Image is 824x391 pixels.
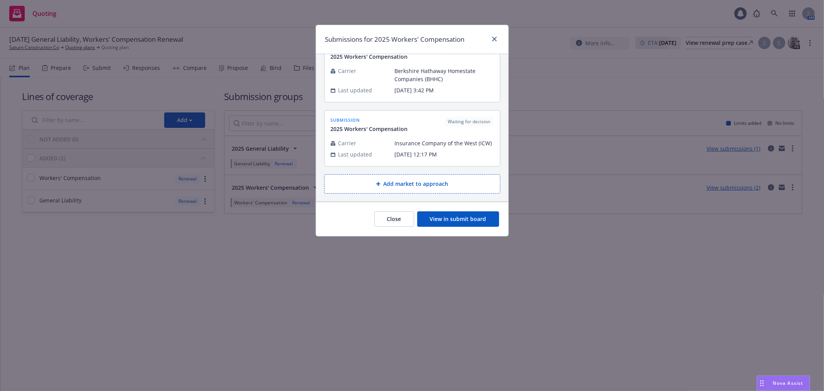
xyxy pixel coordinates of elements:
button: Add market to approach [324,174,500,194]
div: Drag to move [757,376,767,391]
span: 2025 Workers' Compensation [331,125,408,133]
span: Carrier [338,139,357,147]
span: [DATE] 3:42 PM [395,86,494,94]
button: Close [374,211,414,227]
span: submission [331,117,408,123]
span: Waiting for decision [448,118,491,125]
button: View in submit board [417,211,499,227]
a: close [490,34,499,44]
span: Insurance Company of the West (ICW) [395,139,494,147]
span: Nova Assist [773,380,804,386]
span: Carrier [338,67,357,75]
h1: Submissions for 2025 Workers' Compensation [325,34,465,44]
span: 2025 Workers' Compensation [331,53,408,61]
button: Nova Assist [757,376,810,391]
span: Berkshire Hathaway Homestate Companies (BHHC) [395,67,494,83]
span: [DATE] 12:17 PM [395,150,494,158]
span: Last updated [338,150,372,158]
span: Last updated [338,86,372,94]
